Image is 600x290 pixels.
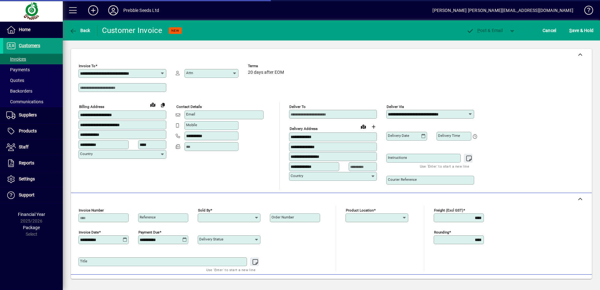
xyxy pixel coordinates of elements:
[63,25,97,36] app-page-header-button: Back
[19,128,37,133] span: Products
[19,43,40,48] span: Customers
[580,1,592,22] a: Knowledge Base
[3,171,63,187] a: Settings
[102,25,163,35] div: Customer Invoice
[3,54,63,64] a: Invoices
[158,100,168,110] button: Copy to Delivery address
[541,25,558,36] button: Cancel
[3,75,63,86] a: Quotes
[79,230,99,234] mat-label: Invoice date
[463,25,506,36] button: Post & Email
[3,96,63,107] a: Communications
[289,105,306,109] mat-label: Deliver To
[374,278,411,289] button: Product History
[68,25,92,36] button: Back
[19,144,29,149] span: Staff
[376,278,408,288] span: Product History
[420,163,469,170] mat-hint: Use 'Enter' to start a new line
[3,123,63,139] a: Products
[138,230,159,234] mat-label: Payment due
[546,278,578,289] button: Product
[79,64,95,68] mat-label: Invoice To
[6,56,26,62] span: Invoices
[388,155,407,160] mat-label: Instructions
[19,27,30,32] span: Home
[388,133,409,138] mat-label: Delivery date
[248,64,286,68] span: Terms
[434,230,449,234] mat-label: Rounding
[387,105,404,109] mat-label: Deliver via
[80,259,87,263] mat-label: Title
[3,107,63,123] a: Suppliers
[568,25,595,36] button: Save & Hold
[432,5,573,15] div: [PERSON_NAME] [PERSON_NAME][EMAIL_ADDRESS][DOMAIN_NAME]
[6,78,24,83] span: Quotes
[198,208,210,212] mat-label: Sold by
[18,212,45,217] span: Financial Year
[199,237,223,241] mat-label: Delivery status
[79,208,104,212] mat-label: Invoice number
[388,177,417,182] mat-label: Courier Reference
[569,25,593,35] span: ave & Hold
[549,278,575,288] span: Product
[6,99,43,104] span: Communications
[477,28,480,33] span: P
[19,112,37,117] span: Suppliers
[3,139,63,155] a: Staff
[346,208,374,212] mat-label: Product location
[248,70,284,75] span: 20 days after EOM
[3,86,63,96] a: Backorders
[19,160,34,165] span: Reports
[6,67,30,72] span: Payments
[206,266,255,273] mat-hint: Use 'Enter' to start a new line
[140,215,156,219] mat-label: Reference
[186,112,195,116] mat-label: Email
[271,215,294,219] mat-label: Order number
[466,28,503,33] span: ost & Email
[434,208,463,212] mat-label: Freight (excl GST)
[6,89,32,94] span: Backorders
[123,5,159,15] div: Prebble Seeds Ltd
[69,28,90,33] span: Back
[83,5,103,16] button: Add
[543,25,556,35] span: Cancel
[3,22,63,38] a: Home
[80,152,93,156] mat-label: Country
[438,133,460,138] mat-label: Delivery time
[186,123,197,127] mat-label: Mobile
[368,122,378,132] button: Choose address
[23,225,40,230] span: Package
[358,121,368,132] a: View on map
[19,192,35,197] span: Support
[3,64,63,75] a: Payments
[19,176,35,181] span: Settings
[171,29,179,33] span: NEW
[103,5,123,16] button: Profile
[3,155,63,171] a: Reports
[3,187,63,203] a: Support
[291,174,303,178] mat-label: Country
[148,99,158,110] a: View on map
[569,28,572,33] span: S
[186,71,193,75] mat-label: Attn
